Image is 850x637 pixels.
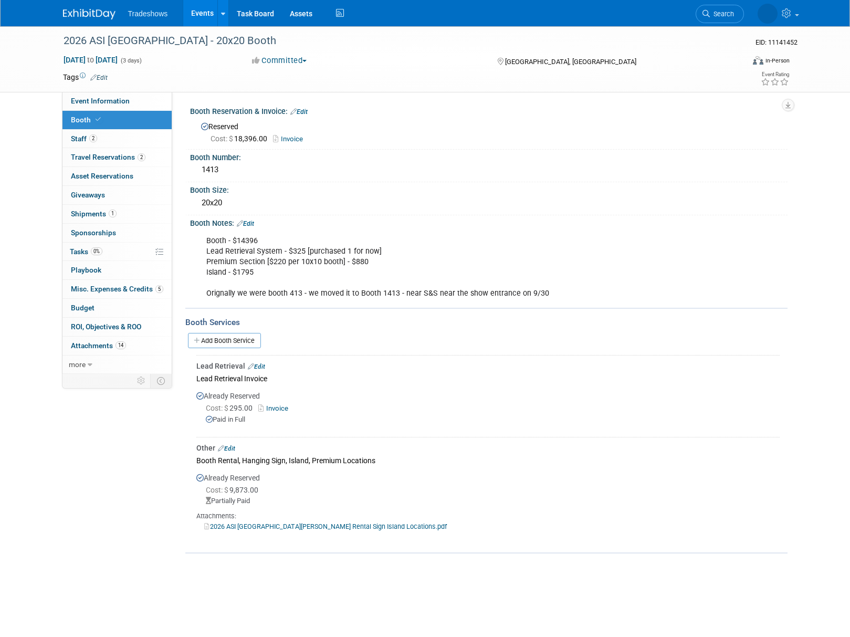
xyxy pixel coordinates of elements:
span: Playbook [71,266,101,274]
span: 2 [138,153,145,161]
a: Invoice [273,135,308,143]
span: Asset Reservations [71,172,133,180]
div: Booth Rental, Hanging Sign, Island, Premium Locations [196,453,780,467]
span: Giveaways [71,191,105,199]
div: 2026 ASI [GEOGRAPHIC_DATA] - 20x20 Booth [60,32,728,50]
a: Asset Reservations [62,167,172,185]
a: Booth [62,111,172,129]
span: 295.00 [206,404,257,412]
span: (3 days) [120,57,142,64]
a: Attachments14 [62,337,172,355]
div: Booth Notes: [190,215,788,229]
a: Shipments1 [62,205,172,223]
span: Tradeshows [128,9,168,18]
img: Format-Inperson.png [753,56,763,65]
div: Reserved [198,119,780,144]
span: [DATE] [DATE] [63,55,118,65]
span: Event ID: 11141452 [755,38,797,46]
div: 1413 [198,162,780,178]
a: Giveaways [62,186,172,204]
span: ROI, Objectives & ROO [71,322,141,331]
div: Booth Number: [190,150,788,163]
a: Add Booth Service [188,333,261,348]
a: Search [696,5,744,23]
a: Playbook [62,261,172,279]
span: 9,873.00 [206,486,263,494]
a: Edit [90,74,108,81]
span: Misc. Expenses & Credits [71,285,163,293]
div: Booth Reservation & Invoice: [190,103,788,117]
td: Personalize Event Tab Strip [132,374,151,388]
div: Event Rating [761,72,789,77]
span: 18,396.00 [211,134,271,143]
span: Booth [71,116,103,124]
span: Cost: $ [206,404,229,412]
span: Search [710,10,734,18]
span: Attachments [71,341,126,350]
span: 2 [89,134,97,142]
a: Event Information [62,92,172,110]
div: Booth Services [185,317,788,328]
div: Already Reserved [196,385,780,433]
div: Paid in Full [206,415,780,425]
div: Partially Paid [206,496,780,506]
div: 20x20 [198,195,780,211]
a: Edit [290,108,308,116]
a: Budget [62,299,172,317]
a: Edit [237,220,254,227]
span: Staff [71,134,97,143]
button: Committed [248,55,311,66]
span: 14 [116,341,126,349]
span: Event Information [71,97,130,105]
span: Travel Reservations [71,153,145,161]
a: 2026 ASI [GEOGRAPHIC_DATA][PERSON_NAME] Rental Sign Island Locations.pdf [204,523,447,530]
a: Tasks0% [62,243,172,261]
i: Booth reservation complete [96,117,101,122]
a: Staff2 [62,130,172,148]
a: Edit [218,445,235,452]
span: Shipments [71,210,117,218]
a: ROI, Objectives & ROO [62,318,172,336]
div: Booth Size: [190,182,788,195]
div: Other [196,443,780,453]
img: ExhibitDay [63,9,116,19]
td: Toggle Event Tabs [150,374,172,388]
span: Tasks [70,247,102,256]
a: more [62,356,172,374]
div: In-Person [765,57,790,65]
a: Travel Reservations2 [62,148,172,166]
span: more [69,360,86,369]
div: Event Format [682,55,790,70]
span: Budget [71,304,95,312]
span: Cost: $ [211,134,234,143]
a: Edit [248,363,265,370]
span: 1 [109,210,117,217]
td: Tags [63,72,108,82]
span: 5 [155,285,163,293]
div: Attachments: [196,511,780,521]
a: Invoice [258,404,292,412]
div: Lead Retrieval Invoice [196,371,780,385]
span: [GEOGRAPHIC_DATA], [GEOGRAPHIC_DATA] [505,58,636,66]
div: Booth - $14396 Lead Retrieval System - $325 [purchased 1 for now] Premium Section [$220 per 10x10... [199,231,672,304]
img: Linda Yilmazian [758,4,778,24]
a: Sponsorships [62,224,172,242]
span: Sponsorships [71,228,116,237]
a: Misc. Expenses & Credits5 [62,280,172,298]
span: Cost: $ [206,486,229,494]
span: to [86,56,96,64]
div: Already Reserved [196,467,780,540]
span: 0% [91,247,102,255]
div: Lead Retrieval [196,361,780,371]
